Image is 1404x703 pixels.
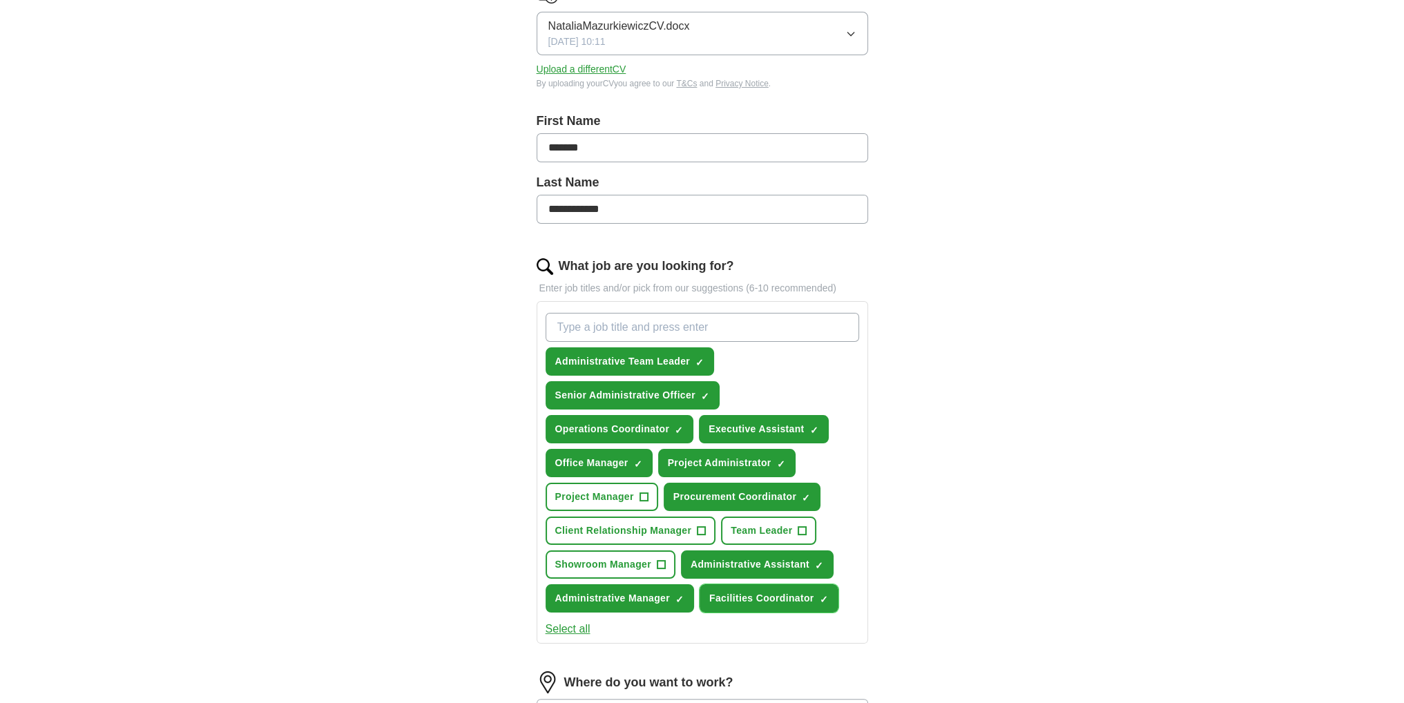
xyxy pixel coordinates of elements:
img: location.png [537,671,559,693]
img: search.png [537,258,553,275]
span: ✓ [802,492,810,503]
button: Administrative Manager✓ [546,584,694,613]
a: Privacy Notice [715,79,769,88]
button: Administrative Assistant✓ [681,550,834,579]
span: ✓ [777,459,785,470]
label: First Name [537,112,868,131]
span: Executive Assistant [709,422,804,436]
span: ✓ [675,425,683,436]
span: ✓ [820,594,828,605]
button: Senior Administrative Officer✓ [546,381,720,410]
label: Last Name [537,173,868,192]
span: [DATE] 10:11 [548,35,606,49]
button: Showroom Manager [546,550,675,579]
button: Procurement Coordinator✓ [664,483,820,511]
div: By uploading your CV you agree to our and . [537,77,868,90]
span: ✓ [815,560,823,571]
label: What job are you looking for? [559,257,734,276]
span: Administrative Manager [555,591,670,606]
button: Client Relationship Manager [546,517,716,545]
span: NataliaMazurkiewiczCV.docx [548,18,690,35]
span: ✓ [701,391,709,402]
span: Client Relationship Manager [555,523,692,538]
span: ✓ [634,459,642,470]
button: Project Manager [546,483,658,511]
button: Operations Coordinator✓ [546,415,694,443]
span: ✓ [675,594,684,605]
button: Team Leader [721,517,816,545]
span: Showroom Manager [555,557,651,572]
span: Procurement Coordinator [673,490,796,504]
span: ✓ [695,357,704,368]
span: ✓ [810,425,818,436]
button: Executive Assistant✓ [699,415,828,443]
button: Select all [546,621,590,637]
span: Facilities Coordinator [709,591,814,606]
button: Facilities Coordinator✓ [700,584,838,613]
span: Project Administrator [668,456,771,470]
button: NataliaMazurkiewiczCV.docx[DATE] 10:11 [537,12,868,55]
a: T&Cs [676,79,697,88]
button: Upload a differentCV [537,62,626,77]
button: Project Administrator✓ [658,449,796,477]
span: Project Manager [555,490,634,504]
button: Administrative Team Leader✓ [546,347,715,376]
span: Operations Coordinator [555,422,670,436]
button: Office Manager✓ [546,449,653,477]
input: Type a job title and press enter [546,313,859,342]
span: Senior Administrative Officer [555,388,695,403]
span: Team Leader [731,523,792,538]
p: Enter job titles and/or pick from our suggestions (6-10 recommended) [537,281,868,296]
span: Office Manager [555,456,628,470]
span: Administrative Team Leader [555,354,691,369]
span: Administrative Assistant [691,557,809,572]
label: Where do you want to work? [564,673,733,692]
